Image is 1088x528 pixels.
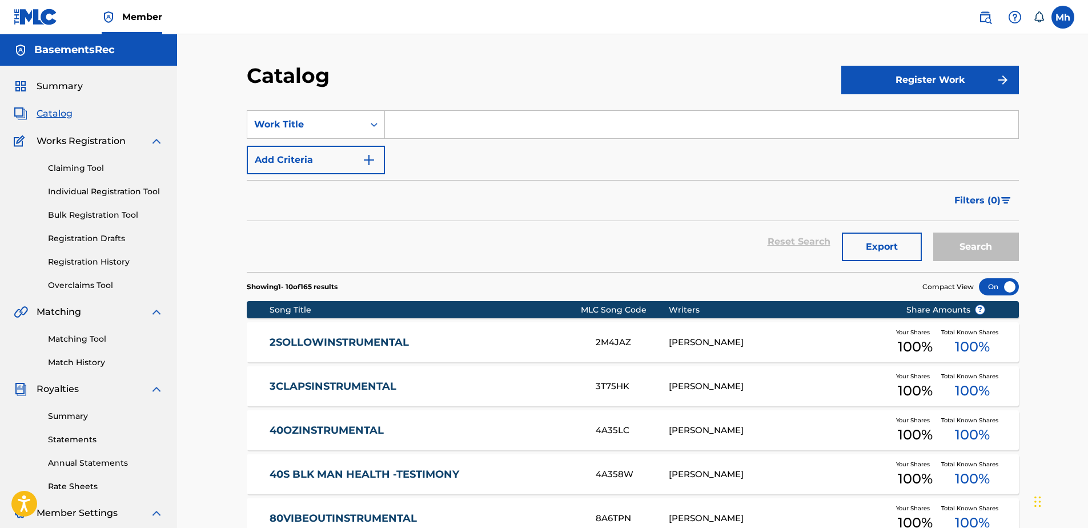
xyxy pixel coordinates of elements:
[1001,197,1011,204] img: filter
[974,6,997,29] a: Public Search
[48,357,163,369] a: Match History
[14,107,73,121] a: CatalogCatalog
[906,304,985,316] span: Share Amounts
[362,153,376,167] img: 9d2ae6d4665cec9f34b9.svg
[37,134,126,148] span: Works Registration
[48,410,163,422] a: Summary
[122,10,162,23] span: Member
[669,424,889,437] div: [PERSON_NAME]
[941,504,1003,513] span: Total Known Shares
[896,416,934,425] span: Your Shares
[48,279,163,291] a: Overclaims Tool
[1008,10,1022,24] img: help
[1031,473,1088,528] iframe: Chat Widget
[247,63,335,89] h2: Catalog
[922,282,974,292] span: Compact View
[1033,11,1045,23] div: Notifications
[596,380,669,393] div: 3T75HK
[669,512,889,525] div: [PERSON_NAME]
[975,305,985,314] span: ?
[48,333,163,345] a: Matching Tool
[896,460,934,469] span: Your Shares
[37,506,118,520] span: Member Settings
[150,382,163,396] img: expand
[247,146,385,174] button: Add Criteria
[581,304,669,316] div: MLC Song Code
[669,468,889,481] div: [PERSON_NAME]
[270,336,580,349] a: 2SOLLOWINSTRUMENTAL
[978,10,992,24] img: search
[14,506,27,520] img: Member Settings
[14,107,27,121] img: Catalog
[596,424,669,437] div: 4A35LC
[14,43,27,57] img: Accounts
[247,110,1019,272] form: Search Form
[37,79,83,93] span: Summary
[150,134,163,148] img: expand
[596,336,669,349] div: 2M4JAZ
[48,481,163,493] a: Rate Sheets
[48,434,163,446] a: Statements
[14,134,29,148] img: Works Registration
[14,382,27,396] img: Royalties
[254,118,357,131] div: Work Title
[14,305,28,319] img: Matching
[14,79,27,93] img: Summary
[37,305,81,319] span: Matching
[48,186,163,198] a: Individual Registration Tool
[150,506,163,520] img: expand
[669,304,889,316] div: Writers
[955,337,990,357] span: 100 %
[948,186,1019,215] button: Filters (0)
[842,233,922,261] button: Export
[34,43,115,57] h5: BasementsRec
[270,380,580,393] a: 3CLAPSINSTRUMENTAL
[48,233,163,245] a: Registration Drafts
[48,209,163,221] a: Bulk Registration Tool
[270,424,580,437] a: 40OZINSTRUMENTAL
[1003,6,1026,29] div: Help
[48,162,163,174] a: Claiming Tool
[270,304,581,316] div: Song Title
[37,107,73,121] span: Catalog
[270,512,580,525] a: 80VIBEOUTINSTRUMENTAL
[1034,485,1041,519] div: Drag
[14,9,58,25] img: MLC Logo
[896,372,934,381] span: Your Shares
[150,305,163,319] img: expand
[955,469,990,489] span: 100 %
[270,468,580,481] a: 40S BLK MAN HEALTH -TESTIMONY
[48,256,163,268] a: Registration History
[1051,6,1074,29] div: User Menu
[841,66,1019,94] button: Register Work
[669,336,889,349] div: [PERSON_NAME]
[37,382,79,396] span: Royalties
[955,425,990,445] span: 100 %
[14,79,83,93] a: SummarySummary
[247,282,338,292] p: Showing 1 - 10 of 165 results
[898,425,933,445] span: 100 %
[941,460,1003,469] span: Total Known Shares
[996,73,1010,87] img: f7272a7cc735f4ea7f67.svg
[898,381,933,401] span: 100 %
[102,10,115,24] img: Top Rightsholder
[941,372,1003,381] span: Total Known Shares
[896,504,934,513] span: Your Shares
[48,457,163,469] a: Annual Statements
[896,328,934,337] span: Your Shares
[941,328,1003,337] span: Total Known Shares
[955,381,990,401] span: 100 %
[669,380,889,393] div: [PERSON_NAME]
[954,194,1001,207] span: Filters ( 0 )
[596,512,669,525] div: 8A6TPN
[596,468,669,481] div: 4A358W
[898,337,933,357] span: 100 %
[941,416,1003,425] span: Total Known Shares
[898,469,933,489] span: 100 %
